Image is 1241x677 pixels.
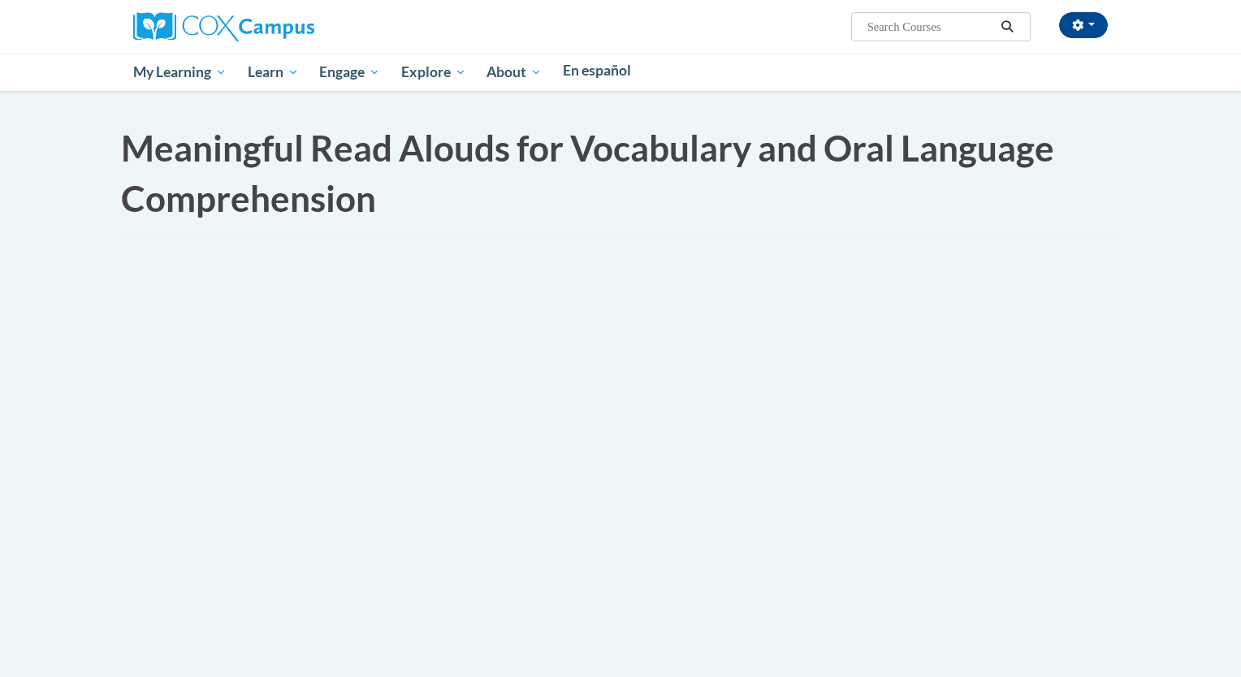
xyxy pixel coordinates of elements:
a: Engage [309,54,391,91]
button: Account Settings [1059,12,1108,38]
span: About [486,63,542,82]
span: Engage [319,63,380,82]
button: Search [996,17,1020,37]
span: En español [563,62,631,79]
a: Cox Campus [133,19,314,32]
span: Meaningful Read Alouds for Vocabulary and Oral Language Comprehension [121,127,1054,219]
img: Cox Campus [133,12,314,41]
span: Explore [401,63,466,82]
input: Search Courses [866,17,996,37]
span: My Learning [133,63,227,82]
span: Learn [248,63,299,82]
a: Learn [237,54,309,91]
a: Explore [391,54,477,91]
div: Main menu [109,54,1132,91]
i:  [1001,21,1015,33]
a: My Learning [123,54,237,91]
a: En español [552,54,642,88]
a: About [477,54,553,91]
